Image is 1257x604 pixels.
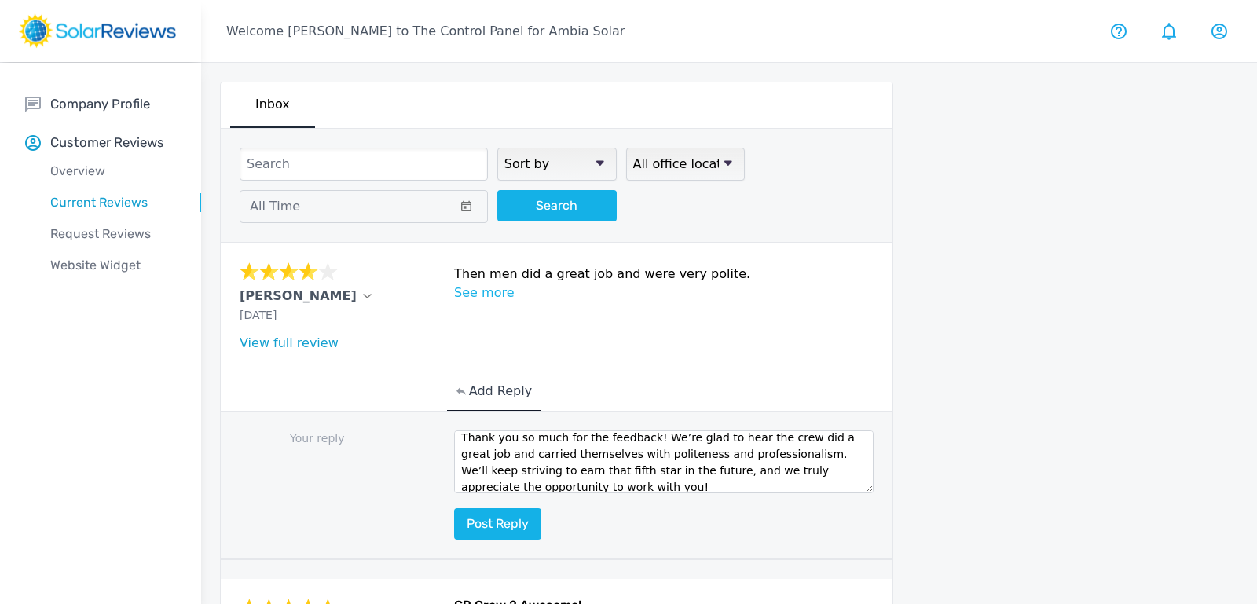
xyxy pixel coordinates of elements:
p: Company Profile [50,94,150,114]
button: Post reply [454,508,541,540]
p: Welcome [PERSON_NAME] to The Control Panel for Ambia Solar [226,22,625,41]
a: Website Widget [25,250,201,281]
input: Search [240,148,488,181]
p: Add Reply [469,382,532,401]
p: Overview [25,162,201,181]
p: Your reply [240,430,445,447]
a: View full review [240,335,339,350]
span: [DATE] [240,309,277,321]
span: All Time [250,199,300,214]
p: Customer Reviews [50,133,164,152]
p: Current Reviews [25,193,201,212]
button: All Time [240,190,488,223]
p: See more [454,284,874,302]
a: Request Reviews [25,218,201,250]
p: Then men did a great job and were very polite. [454,265,874,284]
p: Inbox [255,95,290,114]
p: Website Widget [25,256,201,275]
p: [PERSON_NAME] [240,287,357,306]
p: Request Reviews [25,225,201,243]
a: Current Reviews [25,187,201,218]
a: Overview [25,156,201,187]
button: Search [497,190,617,221]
